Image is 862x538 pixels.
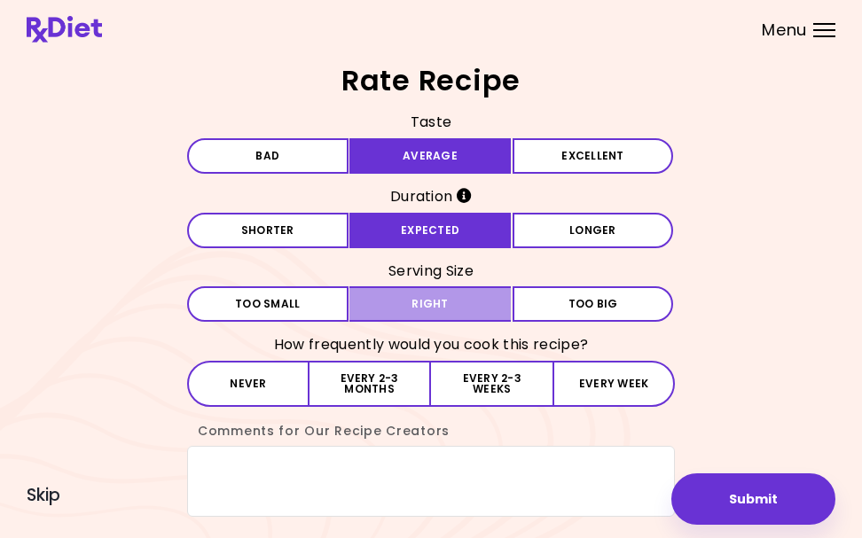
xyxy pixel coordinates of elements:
button: Right [349,286,511,322]
img: RxDiet [27,16,102,43]
button: Too big [513,286,674,322]
h3: Taste [187,108,675,136]
span: Too big [568,299,618,309]
h3: Duration [187,183,675,211]
button: Never [187,361,310,407]
button: Every 2-3 months [310,361,431,407]
button: Shorter [187,213,349,248]
button: Submit [671,473,835,525]
span: Too small [235,299,300,309]
h3: How frequently would you cook this recipe? [187,331,675,359]
h2: Rate Recipe [27,66,835,95]
label: Comments for Our Recipe Creators [187,422,450,440]
i: Info [457,188,472,203]
button: Every 2-3 weeks [431,361,552,407]
button: Expected [349,213,511,248]
button: Average [349,138,511,174]
h3: Serving Size [187,257,675,285]
button: Skip [27,486,60,505]
span: Menu [762,22,807,38]
button: Bad [187,138,349,174]
button: Excellent [513,138,674,174]
button: Longer [513,213,674,248]
button: Every week [552,361,675,407]
button: Too small [187,286,349,322]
